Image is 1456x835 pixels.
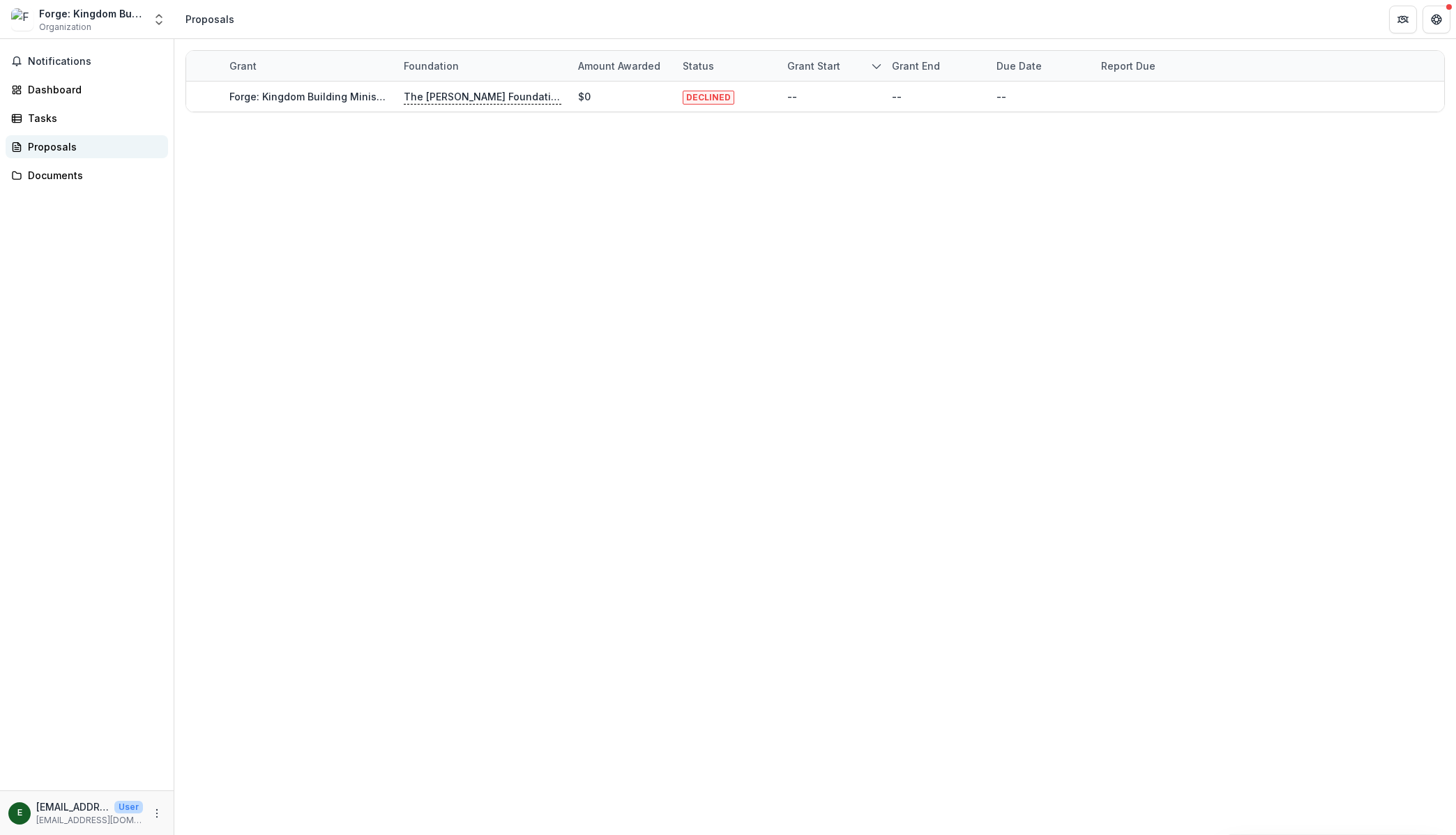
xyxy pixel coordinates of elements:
[988,51,1093,81] div: Due Date
[180,9,240,29] nav: breadcrumb
[884,51,988,81] div: Grant end
[221,51,395,81] div: Grant
[39,21,91,33] span: Organization
[395,51,570,81] div: Foundation
[1093,51,1197,81] div: Report Due
[570,51,674,81] div: Amount awarded
[28,111,157,125] div: Tasks
[884,59,948,73] div: Grant end
[39,6,144,21] div: Forge: Kingdom Building Ministries
[395,59,467,73] div: Foundation
[1389,6,1417,33] button: Partners
[1093,59,1164,73] div: Report Due
[6,107,168,130] a: Tasks
[6,135,168,158] a: Proposals
[779,51,884,81] div: Grant start
[674,59,722,73] div: Status
[11,8,33,31] img: Forge: Kingdom Building Ministries
[185,12,234,26] div: Proposals
[229,91,460,102] a: Forge: Kingdom Building Ministries - 2025 - LOI
[871,61,882,72] svg: sorted descending
[17,809,22,818] div: eadams@forgeforward.org
[28,139,157,154] div: Proposals
[28,168,157,183] div: Documents
[787,89,797,104] div: --
[570,59,669,73] div: Amount awarded
[28,56,162,68] span: Notifications
[28,82,157,97] div: Dashboard
[36,799,109,814] p: [EMAIL_ADDRESS][DOMAIN_NAME]
[221,59,265,73] div: Grant
[36,814,143,827] p: [EMAIL_ADDRESS][DOMAIN_NAME]
[892,89,902,104] div: --
[114,801,143,813] p: User
[578,89,591,104] div: $0
[674,51,779,81] div: Status
[6,78,168,101] a: Dashboard
[149,6,169,33] button: Open entity switcher
[149,805,165,822] button: More
[1423,6,1450,33] button: Get Help
[779,59,849,73] div: Grant start
[996,89,1006,104] div: --
[404,89,561,105] p: The [PERSON_NAME] Foundation
[6,164,168,187] a: Documents
[683,91,734,105] span: DECLINED
[6,50,168,72] button: Notifications
[988,59,1050,73] div: Due Date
